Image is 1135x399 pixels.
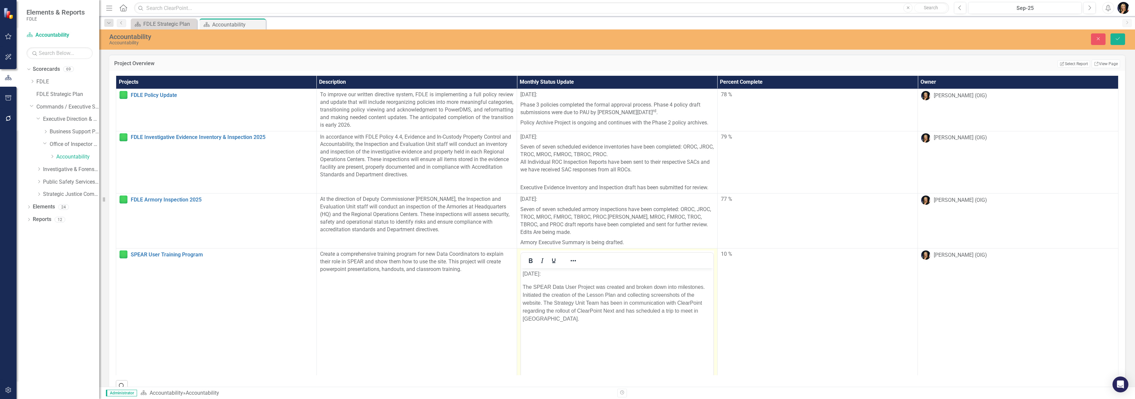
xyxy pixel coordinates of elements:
div: [PERSON_NAME] (OIG) [934,134,987,142]
div: 24 [58,204,69,210]
p: [DATE]: [520,133,714,142]
p: Create a comprehensive training program for new Data Coordinators to explain their role in SPEAR ... [320,250,514,273]
button: Underline [548,256,559,265]
div: 79 % [721,133,915,141]
p: [DATE]: [520,196,714,204]
p: Phase 3 policies completed the formal approval process. Phase 4 policy draft submissions were due... [520,100,714,118]
small: FDLE [26,16,85,22]
a: FDLE [36,78,99,86]
a: View Page [1092,60,1120,68]
a: Accountability [56,153,99,161]
div: 69 [63,66,74,72]
p: Seven of seven scheduled evidence inventories have been completed: OROC, JROC, TROC, MROC, FMROC,... [520,142,714,175]
div: [PERSON_NAME] (OIG) [934,92,987,100]
button: Search [914,3,947,13]
a: Public Safety Services Command [43,178,99,186]
a: Elements [33,203,55,211]
input: Search ClearPoint... [134,2,949,14]
div: 77 % [721,196,915,203]
button: Select Report [1058,60,1090,67]
div: Accountability [186,390,219,396]
a: Business Support Program [50,128,99,136]
img: ClearPoint Strategy [3,8,15,19]
a: Reports [33,216,51,223]
iframe: Rich Text Area [521,268,713,384]
a: Scorecards [33,66,60,73]
a: Accountability [150,390,183,396]
div: Accountability [109,40,690,45]
a: Strategic Justice Command [43,191,99,198]
div: [PERSON_NAME] (OIG) [934,251,987,259]
h3: Project Overview [114,61,509,66]
a: Investigative & Forensic Services Command [43,166,99,173]
a: SPEAR User Training Program [131,252,313,258]
img: Heather Pence [921,133,930,143]
div: Accountability [212,21,264,29]
a: FDLE Investigative Evidence Inventory & Inspection 2025 [131,134,313,140]
a: Office of Inspector General [50,141,99,148]
p: [DATE]: [520,91,714,100]
a: Executive Direction & Business Support [43,115,99,123]
img: Proceeding as Planned [119,250,127,258]
p: To improve our written directive system, FDLE is implementing a full policy review and update tha... [320,91,514,129]
div: FDLE Strategic Plan [143,20,195,28]
div: [PERSON_NAME] (OIG) [934,197,987,204]
img: Proceeding as Planned [119,196,127,203]
p: Executive Evidence Inventory and Inspection draft has been submitted for review. [520,175,714,192]
button: Reveal or hide additional toolbar items [568,256,579,265]
div: Sep-25 [970,4,1079,12]
button: Italic [537,256,548,265]
a: FDLE Strategic Plan [132,20,195,28]
img: Heather Pence [1117,2,1129,14]
img: Heather Pence [921,250,930,260]
img: Proceeding as Planned [119,91,127,99]
span: Elements & Reports [26,8,85,16]
img: Heather Pence [921,91,930,100]
div: 10 % [721,250,915,258]
p: Armory Executive Summary is being drafted. [520,238,714,246]
a: Commands / Executive Support Branch [36,103,99,111]
a: FDLE Armory Inspection 2025 [131,197,313,203]
div: 12 [55,217,65,222]
div: Open Intercom Messenger [1112,377,1128,392]
div: Accountability [109,33,690,40]
div: » [140,389,612,397]
sup: rd [653,109,656,113]
div: 78 % [721,91,915,99]
p: In accordance with FDLE Policy 4.4, Evidence and In-Custody Property Control and Accountability, ... [320,133,514,179]
span: Search [924,5,938,10]
a: FDLE Policy Update [131,92,313,98]
p: Policy Archive Project is ongoing and continues with the Phase 2 policy archives. [520,118,714,127]
span: Administrator [106,390,137,396]
a: Accountability [26,31,93,39]
img: Proceeding as Planned [119,133,127,141]
p: Seven of seven scheduled armory inspections have been completed: OROC, JROC, TROC, MROC, FMROC, T... [520,204,714,237]
img: Heather Pence [921,196,930,205]
a: FDLE Strategic Plan [36,91,99,98]
p: At the direction of Deputy Commissioner [PERSON_NAME], the Inspection and Evaluation Unit staff w... [320,196,514,233]
input: Search Below... [26,47,93,59]
button: Bold [525,256,536,265]
button: Sep-25 [968,2,1082,14]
